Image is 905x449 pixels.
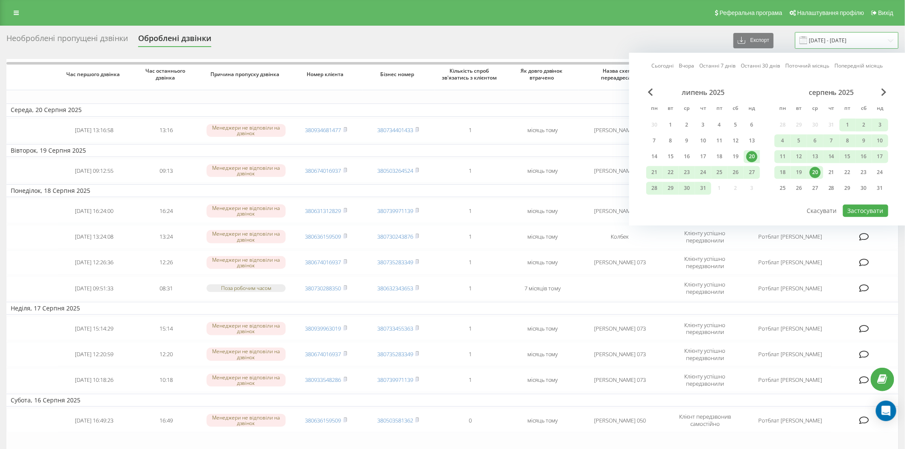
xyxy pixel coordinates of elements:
div: ср 30 лип 2025 р. [679,182,695,195]
div: сб 26 лип 2025 р. [728,166,744,179]
a: 380739971139 [377,207,413,215]
div: Менеджери не відповіли на дзвінок [207,322,286,335]
abbr: середа [809,103,822,115]
div: вт 5 серп 2025 р. [791,134,807,147]
div: 21 [649,167,660,178]
div: 27 [746,167,757,178]
div: вт 12 серп 2025 р. [791,150,807,163]
div: нд 6 лип 2025 р. [744,118,760,131]
div: ср 6 серп 2025 р. [807,134,823,147]
a: 380674016937 [305,258,341,266]
div: 14 [826,151,837,162]
div: чт 31 лип 2025 р. [695,182,711,195]
div: пт 11 лип 2025 р. [711,134,728,147]
td: місяць тому [507,342,579,366]
div: 29 [665,183,676,194]
td: [PERSON_NAME] 073 [579,342,661,366]
div: 21 [826,167,837,178]
td: Клієнту успішно передзвонили [661,316,749,340]
td: 1 [435,368,507,392]
abbr: вівторок [793,103,805,115]
div: 13 [810,151,821,162]
abbr: вівторок [664,103,677,115]
div: серпень 2025 [775,88,888,97]
div: пн 21 лип 2025 р. [646,166,662,179]
div: пн 11 серп 2025 р. [775,150,791,163]
td: місяць тому [507,199,579,223]
span: Час першого дзвінка [65,71,123,78]
a: 380503581362 [377,417,413,424]
td: 09:13 [130,159,202,183]
td: місяць тому [507,368,579,392]
a: Останні 30 днів [741,62,781,70]
td: [DATE] 09:12:55 [58,159,130,183]
td: місяць тому [507,251,579,275]
div: 18 [777,167,788,178]
div: 26 [793,183,804,194]
td: [DATE] 13:24:08 [58,225,130,249]
div: 9 [858,135,870,146]
span: Причина пропуску дзвінка [210,71,281,78]
div: 10 [698,135,709,146]
div: 20 [746,151,757,162]
div: ср 13 серп 2025 р. [807,150,823,163]
td: Ротблат [PERSON_NAME] [749,225,831,249]
td: [DATE] 12:26:36 [58,251,130,275]
abbr: неділя [874,103,887,115]
a: 380730288350 [305,284,341,292]
div: Поза робочим часом [207,284,286,292]
td: [PERSON_NAME] 073 [579,368,661,392]
div: сб 12 лип 2025 р. [728,134,744,147]
td: 0 [435,408,507,432]
td: Неділя, 17 Серпня 2025 [6,302,899,315]
td: 16:49 [130,408,202,432]
span: Як довго дзвінок втрачено [514,68,571,81]
a: 380934681477 [305,126,341,134]
div: чт 10 лип 2025 р. [695,134,711,147]
div: 2 [681,119,692,130]
div: вт 15 лип 2025 р. [662,150,679,163]
td: Вівторок, 19 Серпня 2025 [6,144,899,157]
div: 17 [698,151,709,162]
div: пт 25 лип 2025 р. [711,166,728,179]
div: пн 28 лип 2025 р. [646,182,662,195]
a: 380739971139 [377,376,413,384]
div: 12 [730,135,741,146]
div: 15 [842,151,853,162]
div: чт 3 лип 2025 р. [695,118,711,131]
td: 1 [435,251,507,275]
div: ср 9 лип 2025 р. [679,134,695,147]
a: 380674016937 [305,350,341,358]
a: 380730243876 [377,233,413,240]
td: 1 [435,276,507,300]
div: чт 17 лип 2025 р. [695,150,711,163]
div: Менеджери не відповіли на дзвінок [207,374,286,387]
td: [PERSON_NAME] 073 [579,199,661,223]
div: 15 [665,151,676,162]
td: 15:14 [130,316,202,340]
abbr: субота [729,103,742,115]
div: нд 10 серп 2025 р. [872,134,888,147]
div: ср 23 лип 2025 р. [679,166,695,179]
div: 13 [746,135,757,146]
div: сб 23 серп 2025 р. [856,166,872,179]
div: нд 17 серп 2025 р. [872,150,888,163]
td: Ротблат [PERSON_NAME] [749,251,831,275]
div: 8 [842,135,853,146]
a: 380734401433 [377,126,413,134]
td: 1 [435,225,507,249]
div: 31 [875,183,886,194]
span: Бізнес номер [370,71,427,78]
td: [PERSON_NAME] 073 [579,251,661,275]
div: пн 4 серп 2025 р. [775,134,791,147]
td: 13:16 [130,118,202,142]
td: Субота, 16 Серпня 2025 [6,394,899,407]
div: 3 [875,119,886,130]
abbr: четвер [697,103,710,115]
td: 1 [435,342,507,366]
abbr: середа [680,103,693,115]
td: [DATE] 12:20:59 [58,342,130,366]
div: пн 14 лип 2025 р. [646,150,662,163]
span: Previous Month [648,88,653,96]
div: вт 19 серп 2025 р. [791,166,807,179]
